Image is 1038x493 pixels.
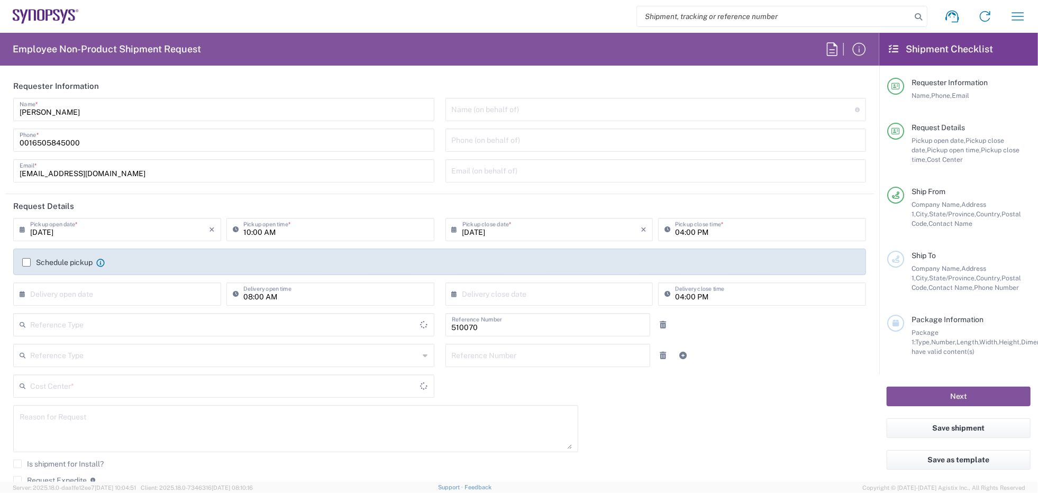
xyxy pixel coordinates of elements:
a: Remove Reference [655,317,670,332]
span: Company Name, [912,264,961,272]
span: [DATE] 10:04:51 [95,485,136,491]
span: Height, [999,338,1021,346]
span: Request Details [912,123,965,132]
h2: Requester Information [13,81,99,92]
span: Length, [957,338,979,346]
span: City, [916,274,929,282]
span: Country, [976,210,1001,218]
span: Email [952,92,969,99]
span: Client: 2025.18.0-7346316 [141,485,253,491]
h2: Request Details [13,201,74,212]
span: Ship From [912,187,945,196]
span: Pickup open time, [927,146,981,154]
span: [DATE] 08:10:16 [212,485,253,491]
span: Cost Center [927,156,963,163]
span: State/Province, [929,274,976,282]
button: Save shipment [887,418,1031,438]
h2: Shipment Checklist [889,43,993,56]
span: Phone Number [974,284,1019,291]
button: Save as template [887,450,1031,470]
span: Requester Information [912,78,988,87]
span: City, [916,210,929,218]
a: Remove Reference [655,348,670,363]
a: Feedback [465,484,491,490]
h2: Employee Non-Product Shipment Request [13,43,201,56]
label: Request Expedite [13,476,87,485]
span: Name, [912,92,931,99]
label: Is shipment for Install? [13,460,104,468]
span: Company Name, [912,200,961,208]
i: × [209,221,215,238]
span: Contact Name, [928,284,974,291]
a: Add Reference [676,348,690,363]
span: Type, [915,338,931,346]
input: Shipment, tracking or reference number [637,6,911,26]
span: Package 1: [912,328,939,346]
i: × [641,221,647,238]
button: Next [887,387,1031,406]
span: Country, [976,274,1001,282]
span: Copyright © [DATE]-[DATE] Agistix Inc., All Rights Reserved [862,483,1025,492]
span: State/Province, [929,210,976,218]
span: Server: 2025.18.0-daa1fe12ee7 [13,485,136,491]
span: Phone, [931,92,952,99]
label: Schedule pickup [22,258,93,267]
span: Width, [979,338,999,346]
span: Package Information [912,315,984,324]
span: Ship To [912,251,936,260]
span: Contact Name [928,220,972,227]
span: Number, [931,338,957,346]
span: Pickup open date, [912,136,966,144]
a: Support [438,484,465,490]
